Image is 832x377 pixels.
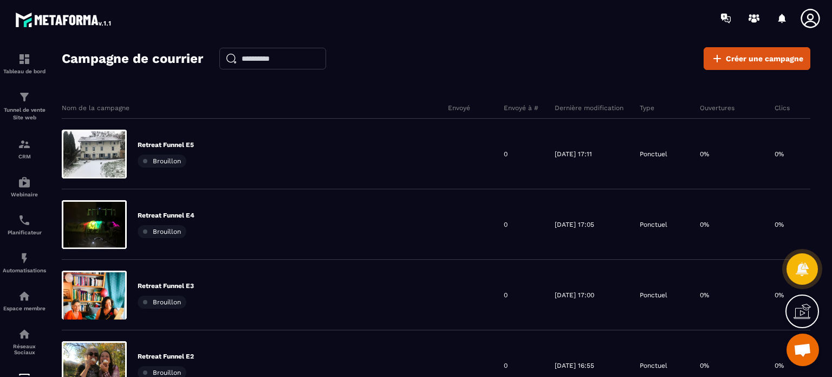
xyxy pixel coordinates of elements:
em: It's impossible [69,13,116,22]
a: schedulerschedulerPlanificateur [3,206,46,244]
span: " says pride [66,13,151,22]
p: Ouvertures [700,104,734,112]
p: 0% [775,291,784,299]
em: It's useless [69,48,107,57]
img: formation [18,53,31,66]
p: 0% [700,291,709,299]
span: Créer une campagne [726,53,803,64]
img: automations [18,290,31,303]
p: Réseaux Sociaux [3,343,46,355]
p: Clics [775,104,790,112]
a: social-networksocial-networkRéseaux Sociaux [3,320,46,363]
em: It’s risky [67,31,94,40]
strong: Vital Energy Retreat in the French Countryside [6,9,211,59]
span: , whispers the heart" [61,66,156,75]
p: Tunnel de vente Site web [3,106,46,122]
p: 0 [504,150,508,158]
img: logo [15,10,113,29]
p: 0% [700,220,709,229]
strong: Spring Price Launch! [18,66,199,87]
strong: Itinerary and Pricing Your French Retreat [24,120,193,129]
a: automationsautomationsEspace membre [3,282,46,320]
em: Let's try [61,66,87,75]
span: says reason [69,48,147,57]
a: Itinerary and Pricing Your French Retreat [13,113,204,137]
a: automationsautomationsWebinaire [3,168,46,206]
p: Espace membre [3,305,46,311]
p: Tableau de bord [3,68,46,74]
p: Retreat Funnel E3 [138,282,194,290]
p: Ponctuel [640,361,667,370]
p: CRM [3,154,46,159]
a: automationsautomationsAutomatisations [3,244,46,282]
img: automations [18,252,31,265]
h2: Campagne de courrier [62,48,203,69]
p: Ponctuel [640,291,667,299]
em: [PERSON_NAME] [81,84,143,92]
span: Brouillon [153,228,181,235]
p: [DATE] 16:55 [555,361,594,370]
p: Dernière modification [555,104,623,112]
p: Envoyé [448,104,470,112]
img: scheduler [18,214,31,227]
a: formationformationCRM [3,130,46,168]
p: Retreat Funnel E2 [138,352,194,361]
p: 0 [504,361,508,370]
a: formationformationTableau de bord [3,44,46,82]
img: formation [18,91,31,104]
strong: Vital Energy Retreat sold out [17,11,199,48]
p: Ponctuel [640,220,667,229]
p: Planificateur [3,229,46,235]
strong: [DATE] to [DATE] in [DATE] ! [11,74,172,114]
div: Ouvrir le chat [786,334,819,366]
p: 0 [504,291,508,299]
p: Envoyé à # [504,104,538,112]
p: Retreat Funnel E4 [138,211,194,220]
span: Brouillon [153,157,181,165]
span: — [73,84,143,92]
p: Ponctuel [640,150,667,158]
strong: Vital Energy Retreat on the French Countryside [11,22,205,62]
span: says experience [67,31,149,40]
p: [DATE] 17:11 [555,150,592,158]
a: Créer une campagne [704,47,810,70]
p: Automatisations [3,267,46,273]
p: 0% [700,150,709,158]
p: Retreat Funnel E5 [138,140,194,149]
span: 14 audios offered, take advantage ! [17,11,199,87]
p: [DATE] 17:00 [555,291,594,299]
p: 0% [775,150,784,158]
img: formation [18,138,31,151]
a: Raise Your Vibration Retreat Itinerary ~ [GEOGRAPHIC_DATA] [5,134,211,172]
p: 0% [775,361,784,370]
p: 0 [504,220,508,229]
img: social-network [18,328,31,341]
p: 0% [775,220,784,229]
span: Brouillon [153,369,181,376]
span: Brouillon [153,298,181,306]
p: [DATE] 17:05 [555,220,594,229]
img: automations [18,176,31,189]
p: Type [640,104,654,112]
p: Webinaire [3,191,46,197]
p: Nom de la campagne [62,104,129,112]
p: 0% [700,361,709,370]
a: formationformationTunnel de vente Site web [3,82,46,130]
